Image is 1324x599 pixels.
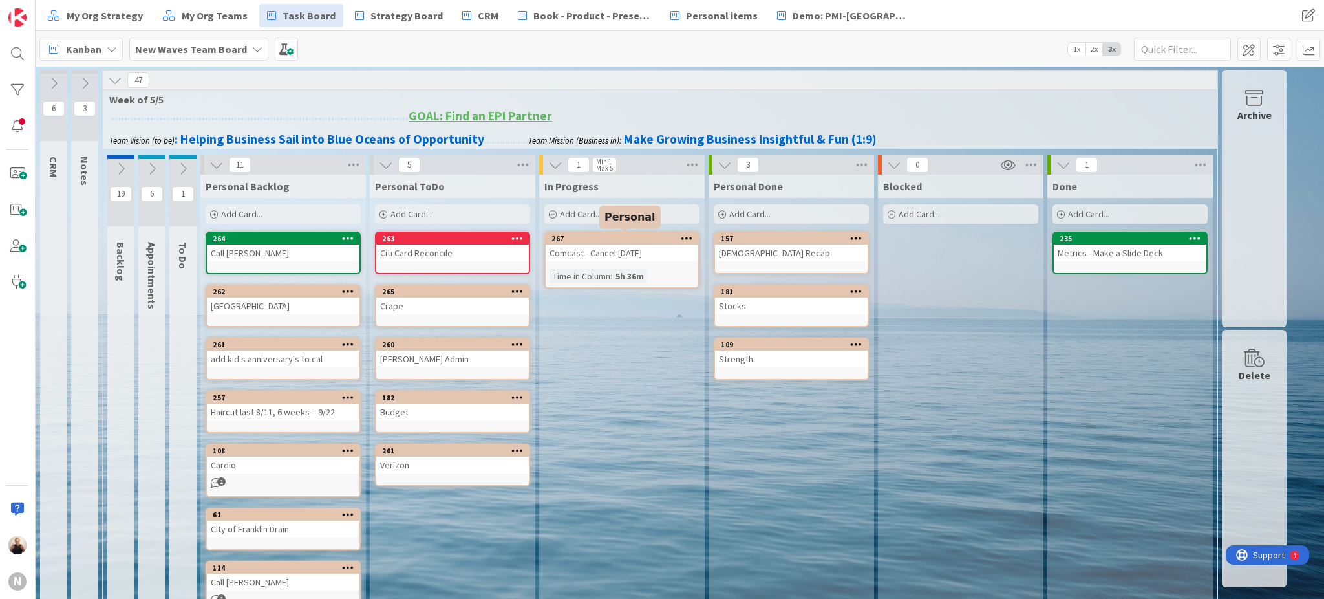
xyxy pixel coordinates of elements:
span: Notes [78,157,91,186]
div: Citi Card Reconcile [376,245,529,261]
span: Done [1052,180,1077,193]
a: 181Stocks [714,285,869,327]
span: 6 [141,186,163,202]
span: Week of 5/5 [109,93,1201,106]
a: 262[GEOGRAPHIC_DATA] [206,285,361,327]
span: 1x [1068,43,1085,56]
span: Add Card... [729,208,771,220]
div: Crape [376,298,529,314]
div: 235 [1054,233,1206,245]
a: Book - Product - Presentation [510,4,659,27]
strong: ............................................................................................ [111,108,409,124]
em: Team Vision (to be) [109,135,175,146]
a: 109Strength [714,338,869,380]
span: Demo: PMI-[GEOGRAPHIC_DATA] [793,8,910,23]
span: Personal ToDo [375,180,445,193]
a: 264Call [PERSON_NAME] [206,232,361,274]
div: 263Citi Card Reconcile [376,233,529,261]
div: Delete [1239,367,1270,383]
div: Min 1 [596,158,612,165]
div: Call [PERSON_NAME] [207,574,359,591]
input: Quick Filter... [1134,38,1231,61]
span: CRM [478,8,498,23]
span: CRM [47,157,60,177]
img: MB [8,536,27,554]
span: : [610,269,612,283]
div: Haircut last 8/11, 6 weeks = 9/22 [207,404,359,420]
span: 19 [110,186,132,202]
div: 182 [382,393,529,402]
div: Stocks [715,298,868,314]
span: Add Card... [560,208,601,220]
a: 267Comcast - Cancel [DATE]Time in Column:5h 36m [544,232,699,289]
div: 201 [376,445,529,457]
a: Personal items [663,4,765,27]
span: Add Card... [1068,208,1109,220]
span: My Org Strategy [67,8,143,23]
span: 6 [43,101,65,116]
span: Blocked [883,180,922,193]
div: 108 [207,445,359,457]
span: Personal items [686,8,758,23]
a: My Org Teams [155,4,255,27]
strong: Make Growing Business Insightful & Fun (1:9) [624,131,877,147]
span: 5 [398,157,420,173]
div: 267 [551,234,698,243]
div: 261 [207,339,359,351]
span: 1 [172,186,194,202]
span: Strategy Board [370,8,443,23]
span: Personal Backlog [206,180,290,193]
div: 235Metrics - Make a Slide Deck [1054,233,1206,261]
div: 260[PERSON_NAME] Admin [376,339,529,367]
div: 182Budget [376,392,529,420]
div: 262 [213,287,359,296]
div: 61 [207,509,359,521]
div: 263 [382,234,529,243]
div: 182 [376,392,529,404]
div: 181 [715,286,868,298]
div: 262 [207,286,359,298]
a: 260[PERSON_NAME] Admin [375,338,530,380]
span: In Progress [544,180,599,193]
a: 265Crape [375,285,530,327]
span: Book - Product - Presentation [533,8,651,23]
div: Verizon [376,457,529,474]
span: 0 [906,157,928,173]
div: 260 [382,340,529,349]
span: To Do [176,242,189,269]
div: 108Cardio [207,445,359,474]
a: 182Budget [375,391,530,433]
div: 264 [213,234,359,243]
span: Add Card... [899,208,940,220]
div: 108 [213,446,359,455]
div: 201Verizon [376,445,529,474]
a: 235Metrics - Make a Slide Deck [1052,232,1208,274]
div: 264 [207,233,359,245]
div: 267Comcast - Cancel [DATE] [546,233,698,261]
a: 157[DEMOGRAPHIC_DATA] Recap [714,232,869,274]
div: Cardio [207,457,359,474]
a: 257Haircut last 8/11, 6 weeks = 9/22 [206,391,361,433]
div: 61 [213,510,359,519]
span: 1 [1076,157,1098,173]
a: 261add kid's anniversary's to cal [206,338,361,380]
span: 3 [74,101,96,116]
div: 261 [213,340,359,349]
div: 114Call [PERSON_NAME] [207,562,359,591]
div: 263 [376,233,529,245]
b: New Waves Team Board [135,43,247,56]
div: 61City of Franklin Drain [207,509,359,538]
div: 114 [207,562,359,574]
span: Add Card... [221,208,262,220]
div: [PERSON_NAME] Admin [376,351,529,367]
div: 109Strength [715,339,868,367]
div: 267 [546,233,698,245]
div: Max 5 [596,165,613,171]
strong: : [175,131,178,147]
a: 108Cardio [206,444,361,497]
img: Visit kanbanzone.com [8,8,27,27]
div: add kid's anniversary's to cal [207,351,359,367]
span: Kanban [66,41,101,57]
div: 4 [67,5,70,16]
span: Backlog [114,242,127,281]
